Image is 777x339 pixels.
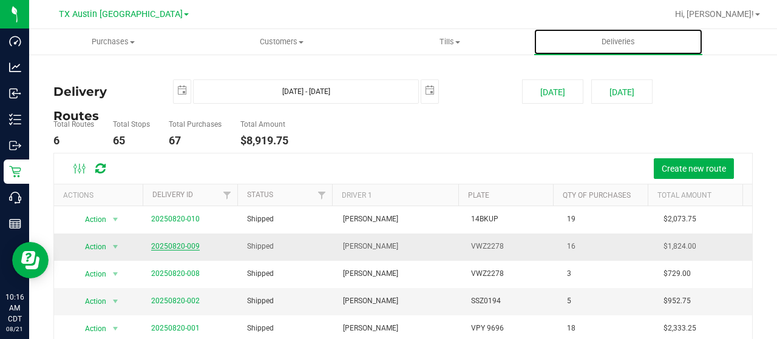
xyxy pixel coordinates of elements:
[9,166,21,178] inline-svg: Retail
[421,80,438,101] span: select
[312,184,332,205] a: Filter
[343,268,398,280] span: [PERSON_NAME]
[247,190,273,199] a: Status
[247,241,274,252] span: Shipped
[152,190,193,199] a: Delivery ID
[567,323,575,334] span: 18
[585,36,651,47] span: Deliveries
[663,213,696,225] span: $2,073.75
[247,323,274,334] span: Shipped
[108,211,123,228] span: select
[108,293,123,310] span: select
[343,213,398,225] span: [PERSON_NAME]
[113,135,150,147] h4: 65
[30,36,197,47] span: Purchases
[563,191,631,200] a: Qty of Purchases
[5,324,24,334] p: 08/21
[151,297,200,305] a: 20250820-002
[151,215,200,223] a: 20250820-010
[247,295,274,307] span: Shipped
[567,295,571,307] span: 5
[366,36,533,47] span: Tills
[522,79,583,104] button: [DATE]
[471,268,504,280] span: VWZ2278
[343,241,398,252] span: [PERSON_NAME]
[197,29,365,55] a: Customers
[75,238,107,255] span: Action
[75,266,107,283] span: Action
[29,29,197,55] a: Purchases
[654,158,734,179] button: Create new route
[108,266,123,283] span: select
[365,29,534,55] a: Tills
[5,292,24,324] p: 10:16 AM CDT
[343,323,398,334] span: [PERSON_NAME]
[663,295,691,307] span: $952.75
[151,324,200,332] a: 20250820-001
[53,121,94,129] h5: Total Routes
[75,211,107,228] span: Action
[471,241,504,252] span: VWZ2278
[59,9,183,19] span: TX Austin [GEOGRAPHIC_DATA]
[108,320,123,337] span: select
[240,121,288,129] h5: Total Amount
[534,29,702,55] a: Deliveries
[9,139,21,152] inline-svg: Outbound
[9,87,21,99] inline-svg: Inbound
[151,242,200,250] a: 20250820-009
[53,79,155,104] h4: Delivery Routes
[468,191,489,200] a: Plate
[113,121,150,129] h5: Total Stops
[75,320,107,337] span: Action
[591,79,653,104] button: [DATE]
[648,184,742,206] th: Total Amount
[471,213,498,225] span: 14BKUP
[663,268,691,280] span: $729.00
[332,184,458,206] th: Driver 1
[198,36,365,47] span: Customers
[9,61,21,73] inline-svg: Analytics
[108,238,123,255] span: select
[663,241,696,252] span: $1,824.00
[151,269,200,278] a: 20250820-008
[9,35,21,47] inline-svg: Dashboard
[217,184,237,205] a: Filter
[471,295,501,307] span: SSZ0194
[9,218,21,230] inline-svg: Reports
[567,213,575,225] span: 19
[169,121,222,129] h5: Total Purchases
[567,268,571,280] span: 3
[247,213,274,225] span: Shipped
[12,242,49,278] iframe: Resource center
[169,135,222,147] h4: 67
[174,80,191,101] span: select
[343,295,398,307] span: [PERSON_NAME]
[9,192,21,204] inline-svg: Call Center
[663,323,696,334] span: $2,333.25
[247,268,274,280] span: Shipped
[567,241,575,252] span: 16
[662,164,726,173] span: Create new route
[75,293,107,310] span: Action
[63,191,138,200] div: Actions
[53,135,94,147] h4: 6
[240,135,288,147] h4: $8,919.75
[9,113,21,126] inline-svg: Inventory
[675,9,754,19] span: Hi, [PERSON_NAME]!
[471,323,504,334] span: VPY 9696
